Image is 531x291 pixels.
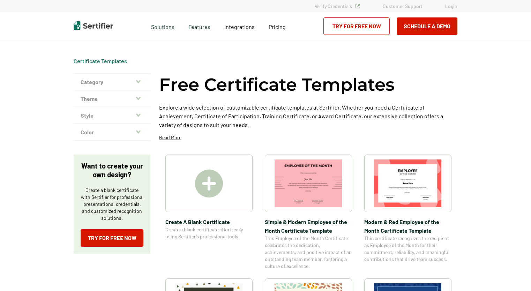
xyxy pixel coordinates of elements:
[269,23,286,30] span: Pricing
[165,226,253,240] span: Create a blank certificate effortlessly using Sertifier’s professional tools.
[74,90,150,107] button: Theme
[74,124,150,141] button: Color
[195,170,223,197] img: Create A Blank Certificate
[74,21,113,30] img: Sertifier | Digital Credentialing Platform
[165,217,253,226] span: Create A Blank Certificate
[275,159,342,207] img: Simple & Modern Employee of the Month Certificate Template
[265,217,352,235] span: Simple & Modern Employee of the Month Certificate Template
[159,134,181,141] p: Read More
[265,235,352,270] span: This Employee of the Month Certificate celebrates the dedication, achievements, and positive impa...
[74,107,150,124] button: Style
[74,58,127,65] span: Certificate Templates
[364,155,451,270] a: Modern & Red Employee of the Month Certificate TemplateModern & Red Employee of the Month Certifi...
[265,155,352,270] a: Simple & Modern Employee of the Month Certificate TemplateSimple & Modern Employee of the Month C...
[269,22,286,30] a: Pricing
[224,22,255,30] a: Integrations
[364,235,451,263] span: This certificate recognizes the recipient as Employee of the Month for their commitment, reliabil...
[315,3,360,9] a: Verify Credentials
[445,3,457,9] a: Login
[159,103,457,129] p: Explore a wide selection of customizable certificate templates at Sertifier. Whether you need a C...
[364,217,451,235] span: Modern & Red Employee of the Month Certificate Template
[224,23,255,30] span: Integrations
[81,162,143,179] p: Want to create your own design?
[188,22,210,30] span: Features
[81,187,143,222] p: Create a blank certificate with Sertifier for professional presentations, credentials, and custom...
[74,74,150,90] button: Category
[374,159,442,207] img: Modern & Red Employee of the Month Certificate Template
[74,58,127,65] div: Breadcrumb
[323,17,390,35] a: Try for Free Now
[74,58,127,64] a: Certificate Templates
[356,4,360,8] img: Verified
[383,3,422,9] a: Customer Support
[159,73,395,96] h1: Free Certificate Templates
[151,22,174,30] span: Solutions
[81,229,143,247] a: Try for Free Now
